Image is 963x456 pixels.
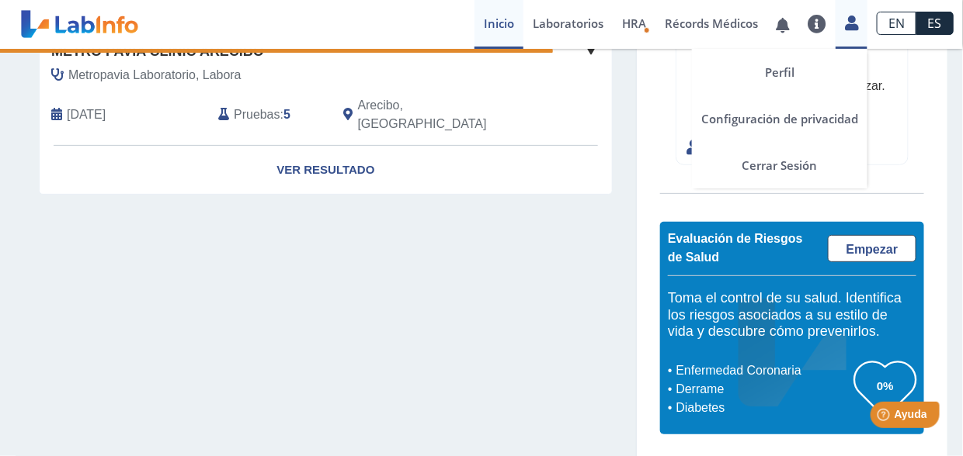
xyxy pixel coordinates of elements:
[672,399,854,417] li: Diabetes
[622,16,646,31] span: HRA
[207,96,332,133] div: :
[828,235,916,262] a: Empezar
[283,108,290,121] b: 5
[847,243,899,256] span: Empezar
[51,41,264,62] span: Metro Pavia Clinic Arecibo
[916,12,954,35] a: ES
[854,376,916,396] h3: 0%
[68,66,242,85] span: Metropavia Laboratorio, Labora
[668,290,916,340] h5: Toma el control de su salud. Identifica los riesgos asociados a su estilo de vida y descubre cómo...
[672,361,854,380] li: Enfermedad Coronaria
[358,96,530,133] span: Arecibo, PR
[825,396,946,439] iframe: Help widget launcher
[692,95,867,142] a: Configuración de privacidad
[692,142,867,188] a: Cerrar Sesión
[67,105,106,124] span: 2025-09-29
[672,380,854,399] li: Derrame
[40,146,612,195] a: Ver Resultado
[668,232,803,264] span: Evaluación de Riesgos de Salud
[877,12,916,35] a: EN
[692,49,867,95] a: Perfil
[234,105,280,124] span: Pruebas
